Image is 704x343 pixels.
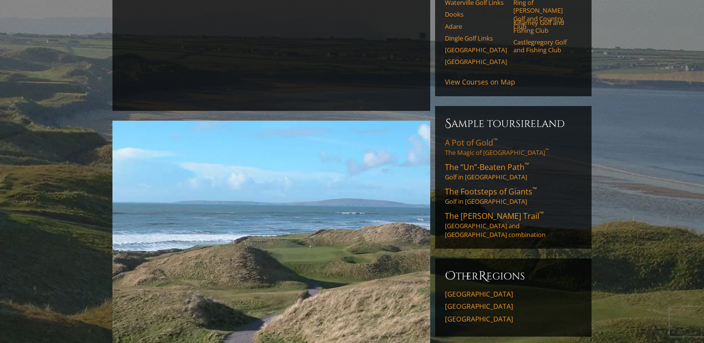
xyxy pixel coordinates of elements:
a: Adare [445,22,507,30]
sup: ™ [525,161,529,169]
a: [GEOGRAPHIC_DATA] [445,290,582,299]
a: [GEOGRAPHIC_DATA] [445,315,582,323]
a: A Pot of Gold™The Magic of [GEOGRAPHIC_DATA]™ [445,137,582,157]
sup: ™ [545,148,549,154]
span: The “Un”-Beaten Path [445,162,529,172]
sup: ™ [493,136,498,145]
a: [GEOGRAPHIC_DATA] [445,46,507,54]
span: O [445,268,456,284]
a: [GEOGRAPHIC_DATA] [445,302,582,311]
a: Dingle Golf Links [445,34,507,42]
h6: ther egions [445,268,582,284]
sup: ™ [539,210,544,218]
a: Castlegregory Golf and Fishing Club [513,38,575,54]
a: The “Un”-Beaten Path™Golf in [GEOGRAPHIC_DATA] [445,162,582,181]
sup: ™ [532,185,537,193]
a: Killarney Golf and Fishing Club [513,19,575,35]
a: The Footsteps of Giants™Golf in [GEOGRAPHIC_DATA] [445,186,582,206]
a: View Courses on Map [445,77,515,86]
span: R [479,268,486,284]
span: The [PERSON_NAME] Trail [445,211,544,221]
a: [GEOGRAPHIC_DATA] [445,58,507,65]
a: Dooks [445,10,507,18]
span: The Footsteps of Giants [445,186,537,197]
h6: Sample ToursIreland [445,116,582,131]
a: The [PERSON_NAME] Trail™[GEOGRAPHIC_DATA] and [GEOGRAPHIC_DATA] combination [445,211,582,239]
span: A Pot of Gold [445,137,498,148]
